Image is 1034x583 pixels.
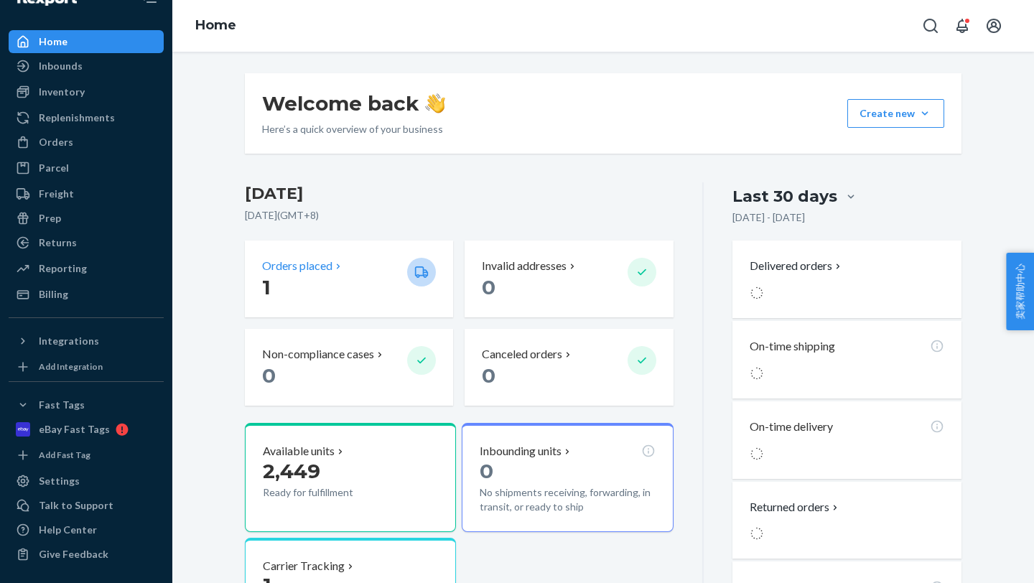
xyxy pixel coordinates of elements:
button: Create new [847,99,944,128]
p: Inbounding units [480,443,562,460]
div: Home [39,34,67,49]
p: Canceled orders [482,346,562,363]
div: Talk to Support [39,498,113,513]
a: Add Integration [9,358,164,376]
button: 卖家帮助中心 [1006,253,1034,330]
button: Non-compliance cases 0 [245,329,453,406]
button: Orders placed 1 [245,241,453,317]
div: Inbounds [39,59,83,73]
p: No shipments receiving, forwarding, in transit, or ready to ship [480,485,655,514]
p: On-time delivery [750,419,833,435]
button: Open notifications [948,11,977,40]
div: Integrations [39,334,99,348]
div: Billing [39,287,68,302]
span: 0 [480,459,493,483]
div: Add Integration [39,360,103,373]
p: Non-compliance cases [262,346,374,363]
p: Ready for fulfillment [263,485,396,500]
div: Last 30 days [732,185,837,207]
a: Home [9,30,164,53]
a: Replenishments [9,106,164,129]
span: 0 [482,363,495,388]
a: Reporting [9,257,164,280]
button: Invalid addresses 0 [465,241,673,317]
span: 0 [482,275,495,299]
span: 1 [262,275,271,299]
div: Orders [39,135,73,149]
p: On-time shipping [750,338,835,355]
ol: breadcrumbs [184,5,248,47]
div: Freight [39,187,74,201]
a: Billing [9,283,164,306]
button: Returned orders [750,499,841,516]
div: Returns [39,235,77,250]
a: Freight [9,182,164,205]
a: Parcel [9,157,164,179]
button: Open Search Box [916,11,945,40]
a: Home [195,17,236,33]
div: Add Fast Tag [39,449,90,461]
a: Talk to Support [9,494,164,517]
div: Replenishments [39,111,115,125]
p: Here’s a quick overview of your business [262,122,445,136]
span: 0 [262,363,276,388]
button: Available units2,449Ready for fulfillment [245,423,456,532]
div: Fast Tags [39,398,85,412]
button: Delivered orders [750,258,844,274]
div: Help Center [39,523,97,537]
div: Prep [39,211,61,225]
p: Available units [263,443,335,460]
h1: Welcome back [262,90,445,116]
button: Open account menu [979,11,1008,40]
button: Canceled orders 0 [465,329,673,406]
button: Fast Tags [9,393,164,416]
p: [DATE] - [DATE] [732,210,805,225]
p: Carrier Tracking [263,558,345,574]
a: Returns [9,231,164,254]
img: hand-wave emoji [425,93,445,113]
a: Orders [9,131,164,154]
div: eBay Fast Tags [39,422,110,437]
h3: [DATE] [245,182,674,205]
a: Inbounds [9,55,164,78]
div: Give Feedback [39,547,108,561]
div: Parcel [39,161,69,175]
button: Integrations [9,330,164,353]
a: Prep [9,207,164,230]
a: Settings [9,470,164,493]
div: Reporting [39,261,87,276]
div: Inventory [39,85,85,99]
button: Give Feedback [9,543,164,566]
a: Add Fast Tag [9,447,164,464]
button: Inbounding units0No shipments receiving, forwarding, in transit, or ready to ship [462,423,673,532]
span: 2,449 [263,459,320,483]
a: eBay Fast Tags [9,418,164,441]
p: [DATE] ( GMT+8 ) [245,208,674,223]
a: Inventory [9,80,164,103]
p: Invalid addresses [482,258,567,274]
p: Orders placed [262,258,332,274]
a: Help Center [9,518,164,541]
div: Settings [39,474,80,488]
